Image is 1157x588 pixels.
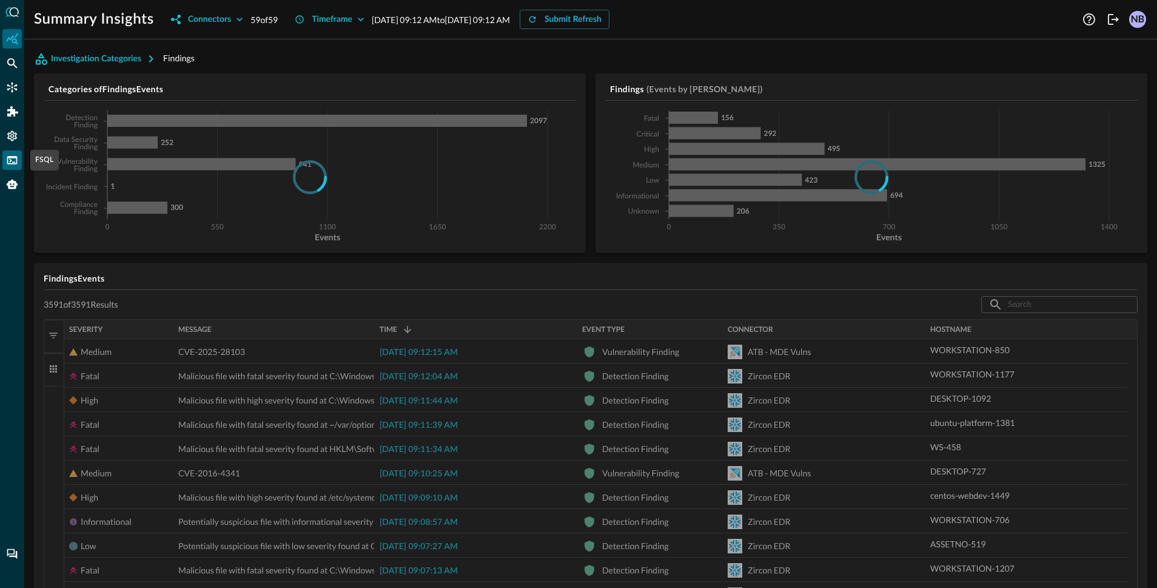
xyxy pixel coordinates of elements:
[30,150,59,171] div: FSQL
[646,83,763,95] h5: (Events by [PERSON_NAME])
[2,126,22,146] div: Settings
[1008,293,1110,316] input: Search
[287,10,372,29] button: Timeframe
[545,12,602,27] div: Submit Refresh
[1079,10,1099,29] button: Help
[1129,11,1146,28] div: NB
[2,544,22,564] div: Chat
[34,49,163,69] button: Investigation Categories
[44,272,1138,285] h5: Findings Events
[2,175,22,194] div: Query Agent
[1104,10,1123,29] button: Logout
[2,78,22,97] div: Connectors
[520,10,609,29] button: Submit Refresh
[49,83,576,95] h5: Categories of Findings Events
[250,13,278,26] p: 59 of 59
[163,53,195,63] span: Findings
[3,102,22,121] div: Addons
[2,53,22,73] div: Federated Search
[2,150,22,170] div: FSQL
[610,83,644,95] h5: Findings
[312,12,352,27] div: Timeframe
[372,13,510,26] p: [DATE] 09:12 AM to [DATE] 09:12 AM
[188,12,231,27] div: Connectors
[44,299,118,310] p: 3591 of 3591 Results
[2,29,22,49] div: Summary Insights
[164,10,250,29] button: Connectors
[34,10,154,29] h1: Summary Insights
